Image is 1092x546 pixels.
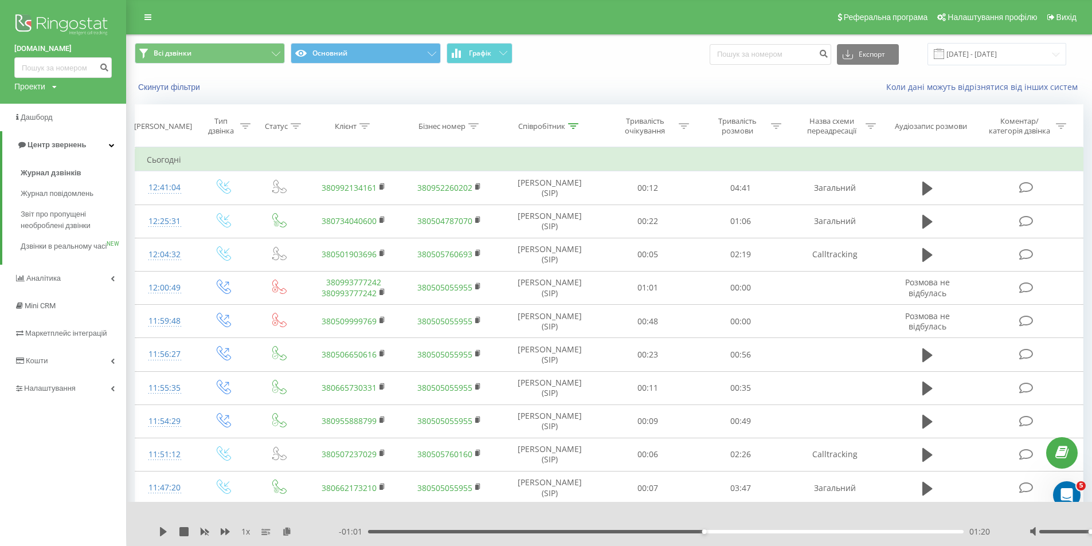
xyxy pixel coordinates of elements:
[147,410,183,433] div: 11:54:29
[14,11,112,40] img: Ringostat logo
[147,243,183,266] div: 12:04:32
[417,449,472,459] a: 380505760160
[21,204,126,236] a: Звіт про пропущені необроблені дзвінки
[417,349,472,360] a: 380505055955
[322,316,377,327] a: 380509999769
[417,415,472,426] a: 380505055955
[601,472,694,505] td: 00:07
[147,176,183,199] div: 12:41:04
[417,382,472,393] a: 380505055955
[28,140,86,149] span: Центр звернень
[21,163,126,183] a: Журнал дзвінків
[322,182,377,193] a: 380992134161
[601,238,694,271] td: 00:05
[417,316,472,327] a: 380505055955
[135,43,285,64] button: Всі дзвінки
[498,271,601,304] td: [PERSON_NAME] (SIP)
[417,182,472,193] a: 380952260202
[601,371,694,404] td: 00:11
[21,188,93,199] span: Журнал повідомлень
[786,438,883,471] td: Calltracking
[322,382,377,393] a: 380665730331
[322,449,377,459] a: 380507237029
[905,311,950,332] span: Розмова не відбулась
[326,277,381,288] a: 380993777242
[498,205,601,238] td: [PERSON_NAME] (SIP)
[498,305,601,338] td: [PERSON_NAME] (SIP)
[969,526,990,537] span: 01:20
[694,171,786,205] td: 04:41
[135,82,206,92] button: Скинути фільтри
[1077,481,1086,490] span: 5
[601,404,694,438] td: 00:09
[694,338,786,371] td: 00:56
[417,482,472,493] a: 380505055955
[21,167,81,179] span: Журнал дзвінків
[694,205,786,238] td: 01:06
[694,271,786,304] td: 00:00
[21,209,120,231] span: Звіт про пропущені необроблені дзвінки
[154,49,191,58] span: Всі дзвінки
[322,349,377,360] a: 380506650616
[447,43,512,64] button: Графік
[322,415,377,426] a: 380955888799
[417,215,472,226] a: 380504787070
[418,121,465,131] div: Бізнес номер
[322,482,377,493] a: 380662173210
[14,81,45,92] div: Проекти
[1056,13,1077,22] span: Вихід
[14,43,112,54] a: [DOMAIN_NAME]
[615,116,676,136] div: Тривалість очікування
[702,529,706,534] div: Accessibility label
[469,49,491,57] span: Графік
[498,238,601,271] td: [PERSON_NAME] (SIP)
[886,81,1083,92] a: Коли дані можуть відрізнятися вiд інших систем
[905,277,950,298] span: Розмова не відбулась
[895,121,967,131] div: Аудіозапис розмови
[25,301,56,310] span: Mini CRM
[241,526,250,537] span: 1 x
[498,438,601,471] td: [PERSON_NAME] (SIP)
[844,13,928,22] span: Реферальна програма
[694,404,786,438] td: 00:49
[26,356,48,365] span: Кошти
[601,305,694,338] td: 00:48
[417,282,472,293] a: 380505055955
[21,236,126,257] a: Дзвінки в реальному часіNEW
[948,13,1037,22] span: Налаштування профілю
[498,404,601,438] td: [PERSON_NAME] (SIP)
[986,116,1053,136] div: Коментар/категорія дзвінка
[335,121,357,131] div: Клієнт
[694,305,786,338] td: 00:00
[601,205,694,238] td: 00:22
[417,249,472,260] a: 380505760693
[291,43,441,64] button: Основний
[265,121,288,131] div: Статус
[786,238,883,271] td: Calltracking
[135,148,1083,171] td: Сьогодні
[707,116,768,136] div: Тривалість розмови
[786,472,883,505] td: Загальний
[786,171,883,205] td: Загальний
[21,183,126,204] a: Журнал повідомлень
[601,271,694,304] td: 01:01
[601,338,694,371] td: 00:23
[147,477,183,499] div: 11:47:20
[322,288,377,298] a: 380993777242
[786,205,883,238] td: Загальний
[694,238,786,271] td: 02:19
[147,277,183,299] div: 12:00:49
[14,57,112,78] input: Пошук за номером
[147,377,183,399] div: 11:55:35
[322,249,377,260] a: 380501903696
[205,116,237,136] div: Тип дзвінка
[498,371,601,404] td: [PERSON_NAME] (SIP)
[710,44,831,65] input: Пошук за номером
[694,472,786,505] td: 03:47
[21,113,53,121] span: Дашборд
[837,44,899,65] button: Експорт
[134,121,192,131] div: [PERSON_NAME]
[24,384,76,392] span: Налаштування
[26,274,61,282] span: Аналiтика
[694,438,786,471] td: 02:26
